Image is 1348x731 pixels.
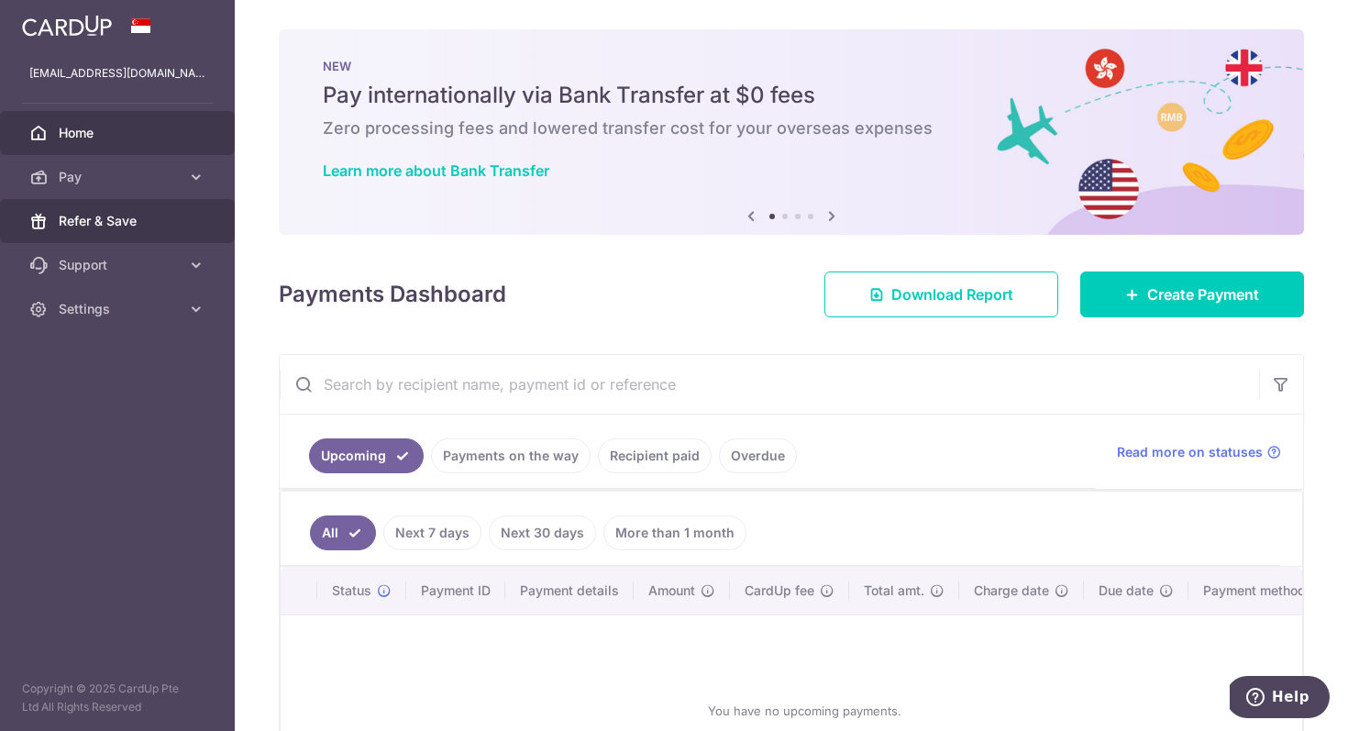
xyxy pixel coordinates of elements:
[59,168,180,186] span: Pay
[1230,676,1330,722] iframe: Opens a widget where you can find more information
[891,283,1013,305] span: Download Report
[864,581,924,600] span: Total amt.
[383,515,481,550] a: Next 7 days
[22,15,112,37] img: CardUp
[505,567,634,615] th: Payment details
[280,355,1259,414] input: Search by recipient name, payment id or reference
[648,581,695,600] span: Amount
[323,117,1260,139] h6: Zero processing fees and lowered transfer cost for your overseas expenses
[1147,283,1259,305] span: Create Payment
[59,256,180,274] span: Support
[719,438,797,473] a: Overdue
[1117,443,1263,461] span: Read more on statuses
[323,59,1260,73] p: NEW
[489,515,596,550] a: Next 30 days
[745,581,814,600] span: CardUp fee
[1099,581,1154,600] span: Due date
[1117,443,1281,461] a: Read more on statuses
[332,581,371,600] span: Status
[59,124,180,142] span: Home
[323,161,549,180] a: Learn more about Bank Transfer
[974,581,1049,600] span: Charge date
[406,567,505,615] th: Payment ID
[309,438,424,473] a: Upcoming
[59,212,180,230] span: Refer & Save
[323,81,1260,110] h5: Pay internationally via Bank Transfer at $0 fees
[603,515,746,550] a: More than 1 month
[279,278,506,311] h4: Payments Dashboard
[59,300,180,318] span: Settings
[1080,271,1304,317] a: Create Payment
[279,29,1304,235] img: Bank transfer banner
[598,438,712,473] a: Recipient paid
[310,515,376,550] a: All
[824,271,1058,317] a: Download Report
[431,438,591,473] a: Payments on the way
[29,64,205,83] p: [EMAIL_ADDRESS][DOMAIN_NAME]
[1188,567,1328,615] th: Payment method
